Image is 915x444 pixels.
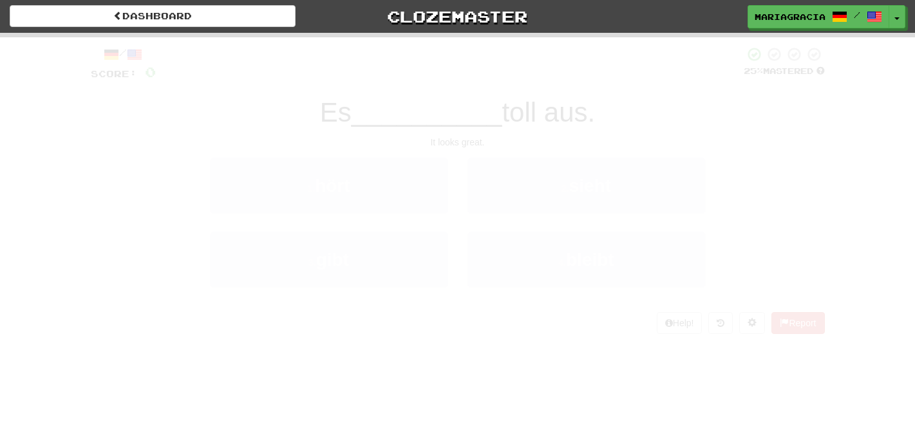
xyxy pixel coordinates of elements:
small: 1 . [307,183,315,194]
span: Score: [91,68,137,79]
a: Dashboard [10,5,296,27]
button: 4.bleibt [467,232,706,288]
div: Mastered [744,66,825,77]
span: 10 [697,34,719,50]
span: gibt [316,250,349,270]
button: Report [771,312,824,334]
button: 2.sieht [467,158,706,214]
div: It looks great. [91,136,825,149]
a: mariagracia / [748,5,889,28]
span: 25 % [744,66,763,76]
span: __________ [352,97,502,127]
span: hört [315,176,350,196]
span: Es [320,97,352,127]
span: 0 [145,64,156,80]
span: 0 [509,34,520,50]
small: 4 . [558,257,566,268]
span: Correct [189,36,252,49]
span: bleibt [566,250,614,270]
span: To go [619,36,665,49]
a: Clozemaster [315,5,601,28]
span: sieht [569,176,611,196]
span: mariagracia [755,11,825,23]
div: / [91,46,156,62]
button: Round history (alt+y) [708,312,733,334]
span: / [854,10,860,19]
button: 3.gibt [210,232,448,288]
button: Help! [657,312,703,334]
small: 3 . [308,257,316,268]
small: 2 . [561,183,569,194]
button: 1.hört [210,158,448,214]
span: Incorrect [395,36,476,49]
span: 0 [285,34,296,50]
span: toll aus. [502,97,595,127]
